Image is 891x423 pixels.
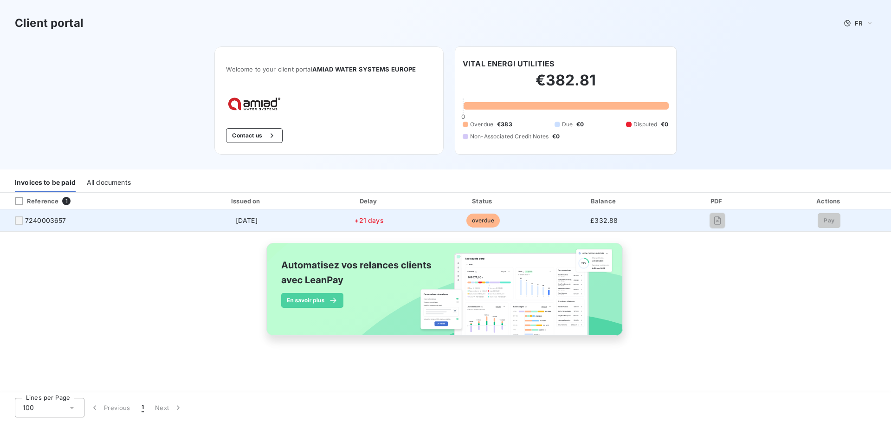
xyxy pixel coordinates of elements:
[25,216,66,225] span: 7240003657
[62,197,71,205] span: 1
[818,213,840,228] button: Pay
[661,120,668,129] span: €0
[562,120,573,129] span: Due
[142,403,144,412] span: 1
[461,113,465,120] span: 0
[23,403,34,412] span: 100
[181,196,312,206] div: Issued on
[470,120,493,129] span: Overdue
[355,216,383,224] span: +21 days
[149,398,188,417] button: Next
[427,196,539,206] div: Status
[7,197,58,205] div: Reference
[543,196,665,206] div: Balance
[15,15,84,32] h3: Client portal
[669,196,766,206] div: PDF
[226,65,432,73] span: Welcome to your client portal
[463,71,669,99] h2: €382.81
[258,237,633,351] img: banner
[226,128,282,143] button: Contact us
[236,216,258,224] span: [DATE]
[312,65,416,73] span: AMIAD WATER SYSTEMS EUROPE
[590,216,618,224] span: £332.88
[463,58,554,69] h6: VITAL ENERGI UTILITIES
[226,95,285,113] img: Company logo
[497,120,512,129] span: €383
[769,196,889,206] div: Actions
[136,398,149,417] button: 1
[855,20,862,27] span: FR
[466,214,500,228] span: overdue
[552,132,560,141] span: €0
[84,398,136,417] button: Previous
[576,120,584,129] span: €0
[316,196,423,206] div: Delay
[87,173,131,192] div: All documents
[633,120,657,129] span: Disputed
[15,173,76,192] div: Invoices to be paid
[470,132,549,141] span: Non-Associated Credit Notes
